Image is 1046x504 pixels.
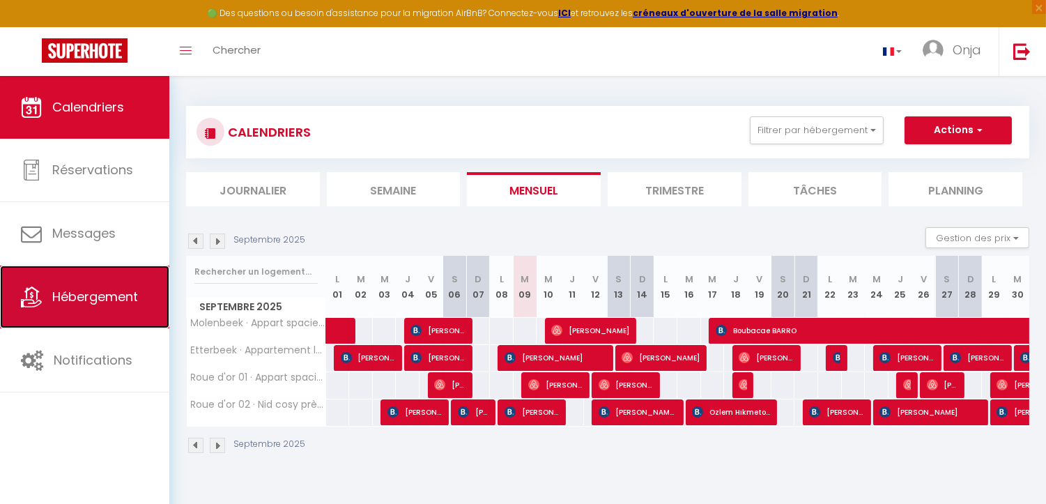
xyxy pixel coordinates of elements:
span: Ozlem Hıkmetoglu [692,399,771,425]
abbr: V [592,273,599,286]
th: 28 [959,256,983,318]
th: 16 [677,256,701,318]
abbr: M [709,273,717,286]
p: Septembre 2025 [233,234,305,247]
span: [PERSON_NAME] [622,344,700,371]
span: [PERSON_NAME] [434,372,466,398]
abbr: M [521,273,529,286]
abbr: L [992,273,996,286]
th: 29 [982,256,1006,318]
abbr: V [921,273,927,286]
span: [PERSON_NAME] [903,372,911,398]
span: Réservations [52,161,133,178]
span: Septembre 2025 [187,297,325,317]
abbr: M [685,273,693,286]
th: 05 [420,256,443,318]
span: [PERSON_NAME] [PERSON_NAME] [410,344,466,371]
abbr: J [569,273,575,286]
span: [PERSON_NAME] [739,344,794,371]
th: 10 [537,256,560,318]
button: Ouvrir le widget de chat LiveChat [11,6,53,47]
abbr: D [639,273,646,286]
abbr: S [780,273,786,286]
button: Actions [905,116,1012,144]
th: 20 [771,256,795,318]
span: [PERSON_NAME] [927,372,958,398]
a: Chercher [202,27,271,76]
abbr: L [500,273,504,286]
th: 22 [818,256,842,318]
abbr: L [663,273,668,286]
th: 02 [349,256,373,318]
abbr: V [428,273,434,286]
span: [PERSON_NAME] [833,344,840,371]
a: ... Onja [912,27,999,76]
th: 24 [865,256,889,318]
th: 26 [912,256,936,318]
th: 23 [842,256,866,318]
th: 09 [514,256,537,318]
span: [PERSON_NAME] [879,399,982,425]
li: Semaine [327,172,461,206]
abbr: J [733,273,739,286]
span: [PERSON_NAME] [505,344,607,371]
abbr: D [803,273,810,286]
th: 21 [794,256,818,318]
a: ICI [558,7,571,19]
span: Roue d'or 02 · Nid cosy près de la [GEOGRAPHIC_DATA] [189,399,328,410]
th: 12 [584,256,608,318]
abbr: L [335,273,339,286]
th: 13 [607,256,631,318]
span: [PERSON_NAME] [PERSON_NAME] [809,399,864,425]
th: 07 [466,256,490,318]
span: [PERSON_NAME] [341,344,396,371]
span: [PERSON_NAME] [PERSON_NAME] [387,399,443,425]
li: Journalier [186,172,320,206]
abbr: D [967,273,974,286]
span: Chercher [213,43,261,57]
abbr: M [849,273,857,286]
abbr: M [357,273,365,286]
input: Rechercher un logement... [194,259,318,284]
abbr: D [475,273,482,286]
abbr: M [544,273,553,286]
button: Filtrer par hébergement [750,116,884,144]
span: [PERSON_NAME] [551,317,630,344]
th: 08 [490,256,514,318]
abbr: V [756,273,762,286]
abbr: L [828,273,832,286]
img: ... [923,40,944,61]
span: [PERSON_NAME] [528,372,583,398]
abbr: M [1013,273,1022,286]
span: Notifications [54,351,132,369]
abbr: J [405,273,410,286]
th: 06 [443,256,467,318]
span: Hébergement [52,288,138,305]
h3: CALENDRIERS [224,116,311,148]
span: Roue d'or 01 · Appart spacieux Centre [GEOGRAPHIC_DATA] - 4 Pers [189,372,328,383]
span: Onja [953,41,981,59]
strong: créneaux d'ouverture de la salle migration [633,7,838,19]
li: Planning [889,172,1022,206]
th: 11 [560,256,584,318]
abbr: S [452,273,458,286]
th: 30 [1006,256,1029,318]
img: Super Booking [42,38,128,63]
abbr: S [616,273,622,286]
span: Etterbeek · Appartement lumineux avec jardin proche du centre [189,345,328,356]
th: 25 [889,256,912,318]
th: 03 [373,256,397,318]
th: 27 [935,256,959,318]
th: 14 [631,256,654,318]
li: Tâches [748,172,882,206]
th: 19 [748,256,771,318]
span: [PERSON_NAME] [505,399,560,425]
img: logout [1013,43,1031,60]
th: 01 [326,256,350,318]
abbr: J [898,273,903,286]
abbr: M [872,273,881,286]
span: Calendriers [52,98,124,116]
abbr: S [944,273,950,286]
th: 15 [654,256,677,318]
